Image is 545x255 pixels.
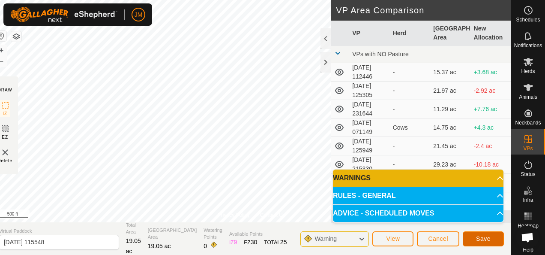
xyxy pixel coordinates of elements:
td: +4.3 ac [470,118,511,137]
div: - [393,160,426,169]
td: [DATE] 071149 [349,118,389,137]
td: [DATE] 231644 [349,100,389,118]
td: [DATE] 125949 [349,137,389,155]
div: - [393,86,426,95]
td: 21.45 ac [430,137,470,155]
span: Save [476,235,491,242]
span: IZ [3,110,7,117]
td: +3.68 ac [470,63,511,82]
th: Herd [389,21,430,46]
span: Neckbands [515,120,541,125]
button: Save [463,231,504,246]
th: [GEOGRAPHIC_DATA] Area [430,21,470,46]
div: EZ [244,238,257,247]
td: [DATE] 112446 [349,63,389,82]
a: Privacy Policy [218,211,250,219]
span: 30 [251,239,258,246]
div: - [393,142,426,151]
span: 19.05 ac [126,237,141,255]
span: Status [521,172,535,177]
img: Gallagher Logo [10,7,117,22]
th: New Allocation [470,21,511,46]
div: Open chat [516,226,539,249]
button: Cancel [417,231,459,246]
span: VPs with NO Pasture [352,51,409,58]
span: 19.05 ac [148,243,171,249]
span: [GEOGRAPHIC_DATA] Area [148,227,197,241]
span: WARNINGS [333,175,371,182]
div: Cows [393,123,426,132]
span: Available Points [229,231,287,238]
div: - [393,68,426,77]
span: 25 [280,239,287,246]
span: Heatmap [518,223,539,228]
td: 21.97 ac [430,82,470,100]
span: RULES - GENERAL [333,192,396,199]
div: - [393,105,426,114]
p-accordion-header: RULES - GENERAL [333,187,503,204]
span: 9 [234,239,237,246]
td: -10.18 ac [470,155,511,174]
a: Contact Us [260,211,285,219]
h2: VP Area Comparison [336,5,511,15]
span: EZ [2,134,8,140]
button: Map Layers [11,31,21,42]
span: Total Area [126,222,141,236]
span: Help [523,247,533,252]
p-accordion-header: WARNINGS [333,170,503,187]
td: -2.92 ac [470,82,511,100]
span: Cancel [428,235,448,242]
button: View [372,231,413,246]
span: Animals [519,94,537,100]
td: 29.23 ac [430,155,470,174]
td: [DATE] 215330 [349,155,389,174]
span: 0 [204,243,207,249]
td: -2.4 ac [470,137,511,155]
span: JM [135,10,143,19]
span: Warning [314,235,337,242]
span: VPs [523,146,533,151]
span: Herds [521,69,535,74]
td: [DATE] 125305 [349,82,389,100]
p-accordion-header: ADVICE - SCHEDULED MOVES [333,205,503,222]
td: 15.37 ac [430,63,470,82]
div: IZ [229,238,237,247]
span: Infra [523,197,533,203]
div: TOTAL [264,238,287,247]
td: 14.75 ac [430,118,470,137]
span: Notifications [514,43,542,48]
span: View [386,235,400,242]
span: ADVICE - SCHEDULED MOVES [333,210,434,217]
td: 11.29 ac [430,100,470,118]
th: VP [349,21,389,46]
span: Watering Points [204,227,222,241]
span: Schedules [516,17,540,22]
td: +7.76 ac [470,100,511,118]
